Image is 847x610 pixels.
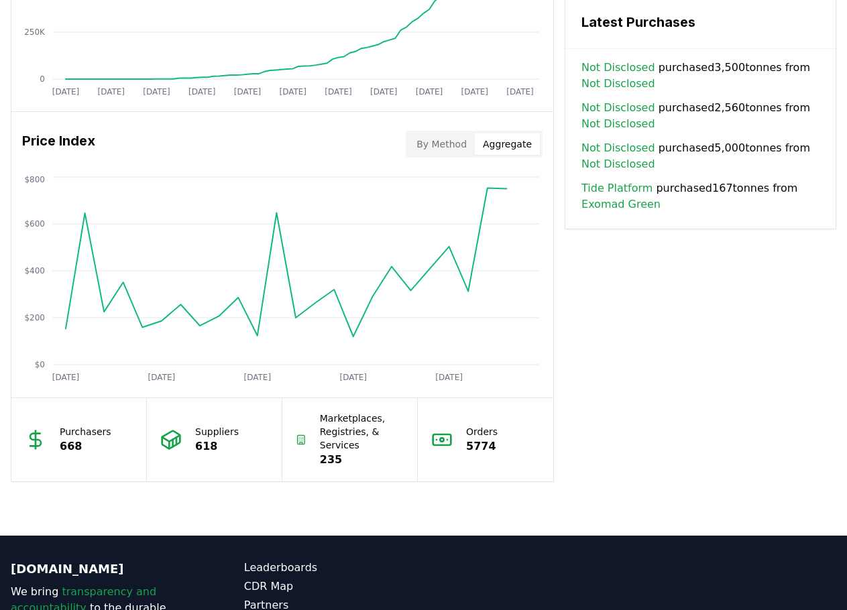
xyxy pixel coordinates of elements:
[416,87,443,97] tspan: [DATE]
[581,12,820,32] h3: Latest Purchases
[24,27,46,37] tspan: 250K
[581,76,655,92] a: Not Disclosed
[466,438,498,454] p: 5774
[52,87,80,97] tspan: [DATE]
[52,373,80,382] tspan: [DATE]
[581,140,655,156] a: Not Disclosed
[581,60,655,76] a: Not Disclosed
[188,87,216,97] tspan: [DATE]
[148,373,176,382] tspan: [DATE]
[24,313,45,322] tspan: $200
[195,438,239,454] p: 618
[195,425,239,438] p: Suppliers
[24,266,45,276] tspan: $400
[325,87,352,97] tspan: [DATE]
[581,180,820,212] span: purchased 167 tonnes from
[35,360,45,369] tspan: $0
[581,116,655,132] a: Not Disclosed
[339,373,367,382] tspan: [DATE]
[244,560,424,576] a: Leaderboards
[581,100,655,116] a: Not Disclosed
[581,60,820,92] span: purchased 3,500 tonnes from
[22,131,95,158] h3: Price Index
[24,219,45,229] tspan: $600
[506,87,534,97] tspan: [DATE]
[40,74,45,84] tspan: 0
[60,425,111,438] p: Purchasers
[60,438,111,454] p: 668
[279,87,306,97] tspan: [DATE]
[466,425,498,438] p: Orders
[320,452,404,468] p: 235
[461,87,488,97] tspan: [DATE]
[244,578,424,595] a: CDR Map
[581,156,655,172] a: Not Disclosed
[244,373,272,382] tspan: [DATE]
[24,175,45,184] tspan: $800
[435,373,463,382] tspan: [DATE]
[408,133,475,155] button: By Method
[581,196,661,212] a: Exomad Green
[370,87,398,97] tspan: [DATE]
[97,87,125,97] tspan: [DATE]
[581,180,653,196] a: Tide Platform
[234,87,262,97] tspan: [DATE]
[143,87,170,97] tspan: [DATE]
[581,140,820,172] span: purchased 5,000 tonnes from
[475,133,540,155] button: Aggregate
[581,100,820,132] span: purchased 2,560 tonnes from
[11,560,190,578] p: [DOMAIN_NAME]
[320,412,404,452] p: Marketplaces, Registries, & Services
